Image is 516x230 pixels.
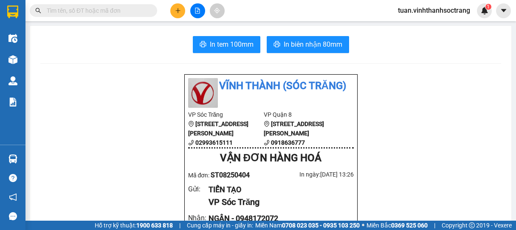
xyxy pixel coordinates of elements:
[188,110,264,119] li: VP Sóc Trăng
[188,170,271,180] div: Mã đơn:
[200,41,206,49] span: printer
[284,39,342,50] span: In biên nhận 80mm
[469,222,475,228] span: copyright
[188,150,354,166] div: VẬN ĐƠN HÀNG HOÁ
[282,222,360,229] strong: 0708 023 035 - 0935 103 250
[274,41,280,49] span: printer
[195,8,200,14] span: file-add
[175,8,181,14] span: plus
[481,7,488,14] img: icon-new-feature
[9,193,17,201] span: notification
[264,121,270,127] span: environment
[210,39,254,50] span: In tem 100mm
[9,174,17,182] span: question-circle
[496,3,511,18] button: caret-down
[47,6,147,15] input: Tìm tên, số ĐT hoặc mã đơn
[8,55,17,64] img: warehouse-icon
[214,8,220,14] span: aim
[209,184,347,196] div: TIẾN TẠO
[485,4,491,10] sup: 1
[170,3,185,18] button: plus
[188,140,194,146] span: phone
[9,212,17,220] span: message
[362,224,364,227] span: ⚪️
[264,110,340,119] li: VP Quận 8
[255,221,360,230] span: Miền Nam
[136,222,173,229] strong: 1900 633 818
[434,221,435,230] span: |
[487,4,490,10] span: 1
[35,8,41,14] span: search
[188,121,194,127] span: environment
[190,3,205,18] button: file-add
[188,184,209,194] div: Gửi :
[209,196,347,209] div: VP Sóc Trăng
[7,6,18,18] img: logo-vxr
[8,76,17,85] img: warehouse-icon
[367,221,428,230] span: Miền Bắc
[391,222,428,229] strong: 0369 525 060
[188,121,248,137] b: [STREET_ADDRESS][PERSON_NAME]
[188,213,209,223] div: Nhận :
[271,139,305,146] b: 0918636777
[264,121,324,137] b: [STREET_ADDRESS][PERSON_NAME]
[264,140,270,146] span: phone
[8,34,17,43] img: warehouse-icon
[188,78,218,108] img: logo.jpg
[187,221,253,230] span: Cung cấp máy in - giấy in:
[188,78,354,94] li: Vĩnh Thành (Sóc Trăng)
[8,98,17,107] img: solution-icon
[210,3,225,18] button: aim
[211,171,250,179] span: ST08250404
[193,36,260,53] button: printerIn tem 100mm
[8,154,17,163] img: warehouse-icon
[500,7,508,14] span: caret-down
[209,213,347,224] div: NGÂN - 0948172072
[391,5,477,16] span: tuan.vinhthanhsoctrang
[271,170,354,179] div: In ngày: [DATE] 13:26
[179,221,180,230] span: |
[195,139,233,146] b: 02993615111
[95,221,173,230] span: Hỗ trợ kỹ thuật:
[267,36,349,53] button: printerIn biên nhận 80mm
